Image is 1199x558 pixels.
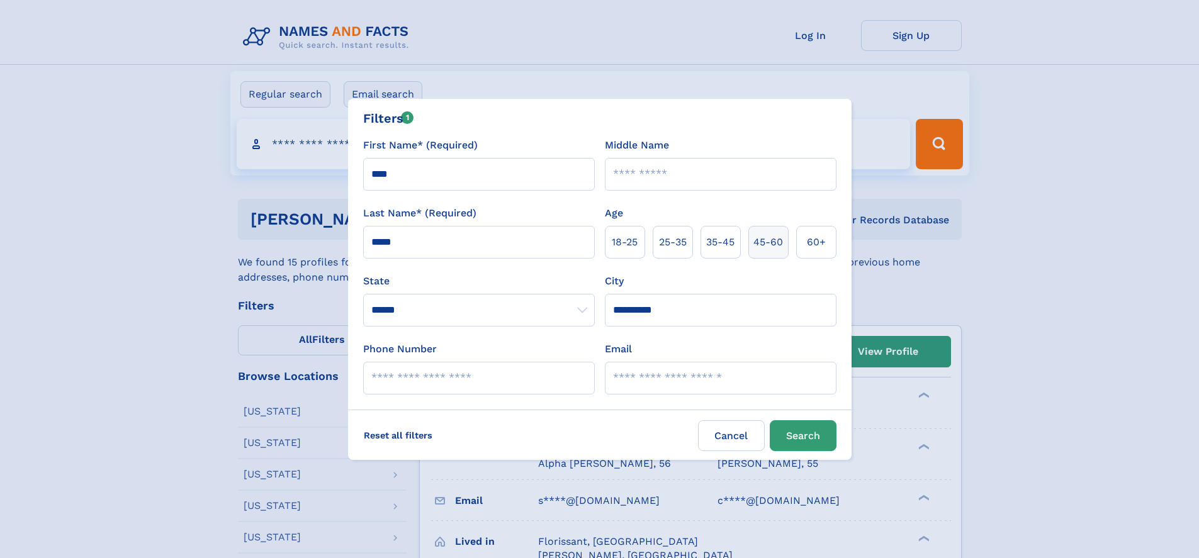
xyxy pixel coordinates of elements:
label: Email [605,342,632,357]
label: State [363,274,595,289]
span: 18‑25 [612,235,638,250]
label: City [605,274,624,289]
label: Age [605,206,623,221]
label: Last Name* (Required) [363,206,476,221]
span: 25‑35 [659,235,687,250]
label: First Name* (Required) [363,138,478,153]
div: Filters [363,109,414,128]
label: Middle Name [605,138,669,153]
span: 45‑60 [753,235,783,250]
button: Search [770,420,836,451]
label: Reset all filters [356,420,441,450]
span: 35‑45 [706,235,735,250]
label: Phone Number [363,342,437,357]
label: Cancel [698,420,765,451]
span: 60+ [807,235,826,250]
